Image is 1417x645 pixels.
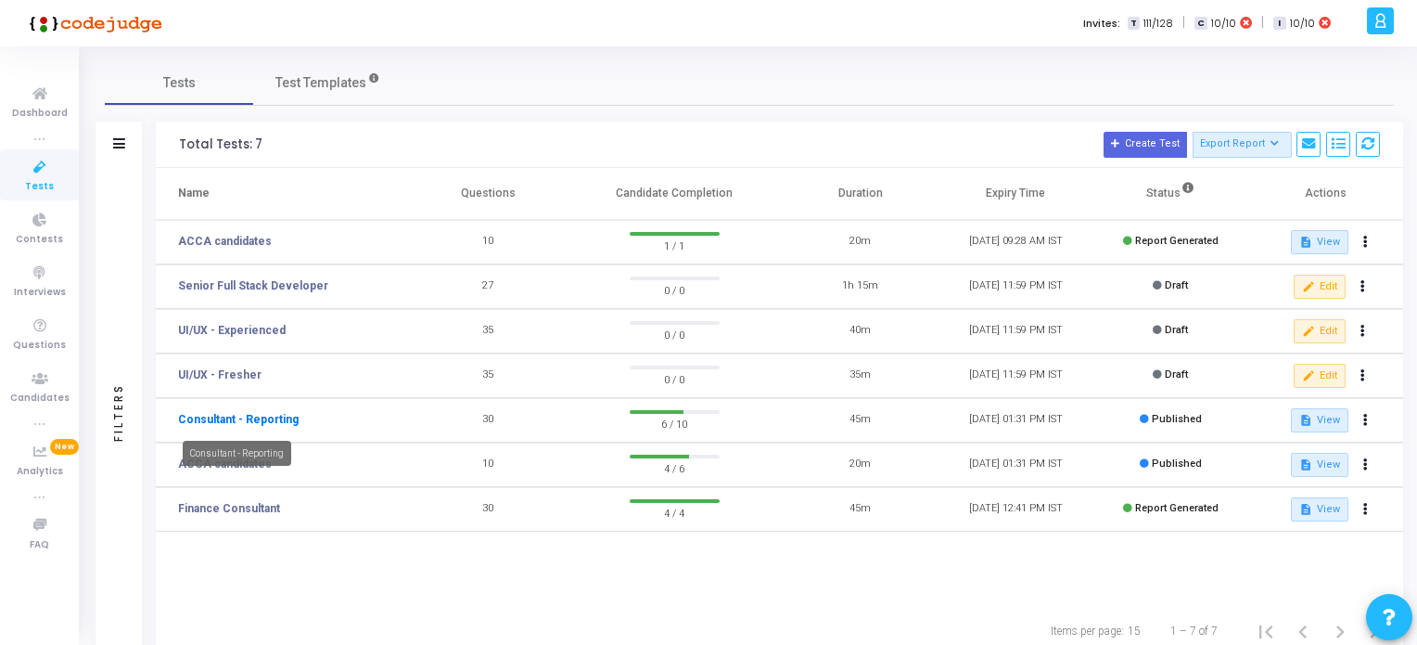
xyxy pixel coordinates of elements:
button: Edit [1294,364,1345,388]
mat-icon: description [1299,414,1312,427]
mat-icon: edit [1302,369,1315,382]
td: 30 [411,398,566,443]
span: 4 / 6 [630,458,720,477]
span: | [1261,13,1264,32]
a: UI/UX - Experienced [178,322,286,339]
mat-icon: edit [1302,325,1315,338]
td: [DATE] 11:59 PM IST [938,309,1093,354]
td: 35 [411,309,566,354]
td: 10 [411,443,566,487]
td: [DATE] 11:59 PM IST [938,264,1093,309]
span: Published [1152,413,1202,425]
td: 30 [411,487,566,532]
td: 45m [783,487,938,532]
div: Consultant - Reporting [183,441,291,466]
a: Consultant - Reporting [178,411,299,428]
span: 0 / 0 [630,325,720,343]
th: Status [1093,168,1248,220]
span: FAQ [30,537,49,553]
mat-icon: description [1299,503,1312,516]
span: 10/10 [1290,16,1315,32]
th: Candidate Completion [566,168,783,220]
span: Report Generated [1135,235,1219,247]
span: 0 / 0 [630,280,720,299]
label: Invites: [1083,16,1120,32]
span: Tests [25,179,54,195]
div: 1 – 7 of 7 [1170,623,1218,639]
td: 20m [783,220,938,264]
th: Questions [411,168,566,220]
span: Draft [1165,324,1188,336]
div: Filters [110,310,127,514]
th: Expiry Time [938,168,1093,220]
button: View [1291,230,1347,254]
span: T [1128,17,1140,31]
span: Published [1152,458,1202,470]
button: Edit [1294,319,1345,343]
div: Total Tests: 7 [179,137,262,152]
td: [DATE] 11:59 PM IST [938,354,1093,398]
div: Items per page: [1051,623,1124,639]
td: [DATE] 01:31 PM IST [938,443,1093,487]
th: Actions [1248,168,1403,220]
a: UI/UX - Fresher [178,367,262,383]
td: [DATE] 12:41 PM IST [938,487,1093,532]
span: 0 / 0 [630,369,720,388]
th: Name [156,168,411,220]
span: 6 / 10 [630,414,720,432]
span: 111/128 [1143,16,1173,32]
mat-icon: description [1299,458,1312,471]
td: 10 [411,220,566,264]
span: Dashboard [12,106,68,122]
button: View [1291,497,1347,522]
span: Draft [1165,279,1188,291]
td: 35m [783,354,938,398]
span: Draft [1165,368,1188,381]
button: View [1291,453,1347,477]
button: Edit [1294,275,1345,299]
div: 15 [1128,623,1141,639]
button: View [1291,408,1347,432]
span: Tests [163,73,196,93]
span: Contests [16,232,63,248]
span: I [1273,17,1285,31]
span: Candidates [10,391,70,406]
a: Finance Consultant [178,500,280,517]
img: logo [23,5,162,42]
td: [DATE] 09:28 AM IST [938,220,1093,264]
td: 40m [783,309,938,354]
td: 35 [411,354,566,398]
a: ACCA candidates [178,233,272,250]
th: Duration [783,168,938,220]
span: Report Generated [1135,502,1219,514]
span: 1 / 1 [630,236,720,254]
a: Senior Full Stack Developer [178,277,328,294]
td: 45m [783,398,938,443]
td: [DATE] 01:31 PM IST [938,398,1093,443]
mat-icon: description [1299,236,1312,249]
span: Interviews [14,285,66,301]
button: Create Test [1104,132,1187,158]
span: 4 / 4 [630,503,720,522]
mat-icon: edit [1302,280,1315,293]
span: Test Templates [275,73,366,93]
span: | [1182,13,1185,32]
td: 20m [783,443,938,487]
span: Analytics [17,464,63,480]
span: 10/10 [1211,16,1236,32]
button: Export Report [1193,132,1292,158]
td: 27 [411,264,566,309]
span: Questions [13,338,66,354]
span: C [1194,17,1206,31]
span: New [50,439,79,455]
td: 1h 15m [783,264,938,309]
